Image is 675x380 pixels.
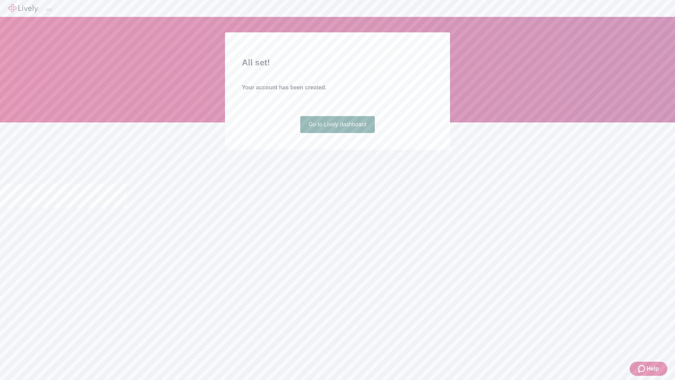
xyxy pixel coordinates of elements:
[8,4,38,13] img: Lively
[647,365,659,373] span: Help
[638,365,647,373] svg: Zendesk support icon
[46,9,52,11] button: Log out
[242,83,433,92] h4: Your account has been created.
[300,116,375,133] a: Go to Lively dashboard
[630,362,667,376] button: Zendesk support iconHelp
[242,56,433,69] h2: All set!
